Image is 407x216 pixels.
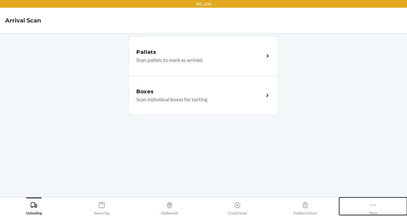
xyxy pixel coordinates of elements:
div: Outbounds [161,199,178,215]
p: TST_LOG [196,1,211,7]
a: PalletsScan pallets to mark as arrived [128,36,279,76]
div: Receiving [94,199,109,215]
div: More [369,199,377,215]
button: Create Issue [203,197,271,215]
div: Problem Solver [293,199,317,215]
a: BoxesScan individual boxes for sorting [128,76,279,115]
h4: Arrival Scan [5,16,41,25]
button: Outbounds [136,197,203,215]
h5: Boxes [136,88,154,96]
p: Scan pallets to mark as arrived [136,56,259,64]
button: More [339,197,407,215]
div: Unloading [26,199,42,215]
h5: Pallets [136,48,156,56]
p: Scan individual boxes for sorting [136,96,259,103]
button: Problem Solver [271,197,339,215]
div: Create Issue [228,199,247,215]
button: Receiving [68,197,136,215]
